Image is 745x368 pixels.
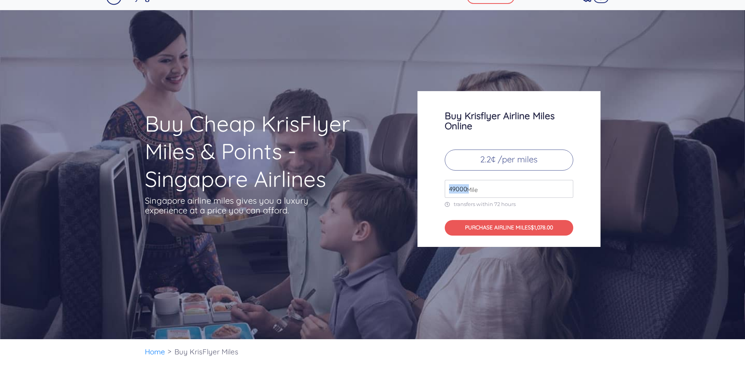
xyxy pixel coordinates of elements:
p: Singapore airline miles gives you a luxury experience at a price you can afford. [145,196,320,215]
h1: Buy Cheap KrisFlyer Miles & Points - Singapore Airlines [145,110,387,193]
span: $1,078.00 [531,224,553,231]
button: PURCHASE AIRLINE MILES$1,078.00 [445,220,573,236]
a: Home [145,347,165,356]
span: Mile [463,185,478,194]
li: Buy KrisFlyer Miles [171,339,242,364]
p: transfers within 72 hours [445,201,573,208]
h3: Buy Krisflyer Airline Miles Online [445,111,573,131]
p: 2.2¢ /per miles [445,150,573,171]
